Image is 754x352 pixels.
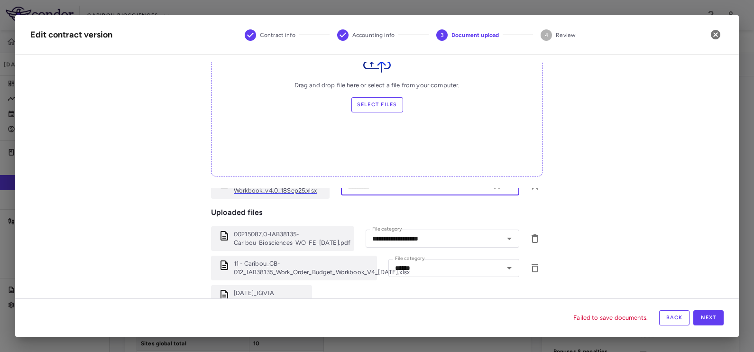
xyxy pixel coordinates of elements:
[237,18,303,52] button: Contract info
[372,225,402,233] label: File category
[352,31,395,39] span: Accounting info
[234,230,350,247] p: 00215087.0-IAB38135-Caribou_Biosciences_WO_FE_10Oct2023.pdf
[395,255,424,263] label: File category
[330,18,402,52] button: Accounting info
[503,261,516,275] button: Open
[441,32,444,38] text: 3
[503,232,516,245] button: Open
[451,31,499,39] span: Document upload
[527,231,543,247] button: Delete
[211,208,543,217] p: Uploaded files
[211,81,543,90] p: Drag and drop file here or select a file from your computer.
[234,259,410,277] p: 11 - Caribou_CB-012_IAB38135_Work_Order_Budget_Workbook_V4_25Sep2023.xlsx
[527,260,543,276] button: Delete
[429,18,506,52] button: Document upload
[351,97,403,112] label: Select files
[234,289,308,332] p: 2025-01-06_IQVIA Biotech_Change Order #01 to Work Order (Project Code IAB38135) (CB-012)_Caribou.pdf
[693,310,724,325] button: Next
[260,31,295,39] span: Contract info
[659,310,690,325] button: Back
[330,297,359,305] label: File category
[30,28,112,41] div: Edit contract version
[573,314,648,322] div: Failed to save documents.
